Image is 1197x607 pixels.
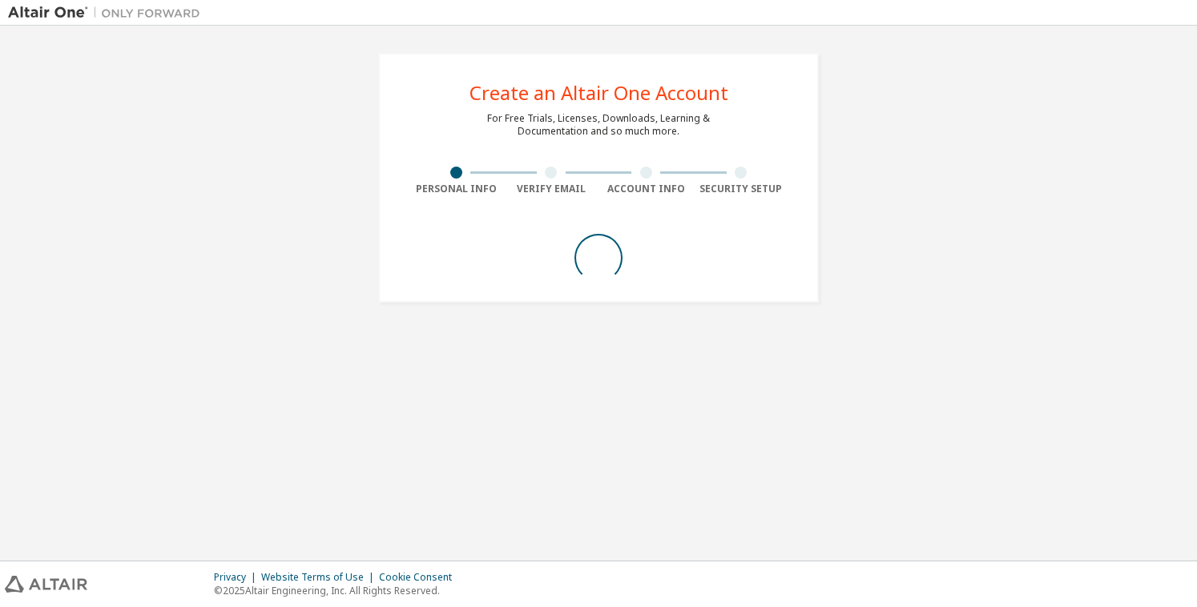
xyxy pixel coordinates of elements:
[409,183,504,195] div: Personal Info
[5,576,87,593] img: altair_logo.svg
[8,5,208,21] img: Altair One
[504,183,599,195] div: Verify Email
[598,183,694,195] div: Account Info
[261,571,379,584] div: Website Terms of Use
[214,584,461,597] p: © 2025 Altair Engineering, Inc. All Rights Reserved.
[694,183,789,195] div: Security Setup
[214,571,261,584] div: Privacy
[379,571,461,584] div: Cookie Consent
[470,83,728,103] div: Create an Altair One Account
[487,112,710,138] div: For Free Trials, Licenses, Downloads, Learning & Documentation and so much more.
